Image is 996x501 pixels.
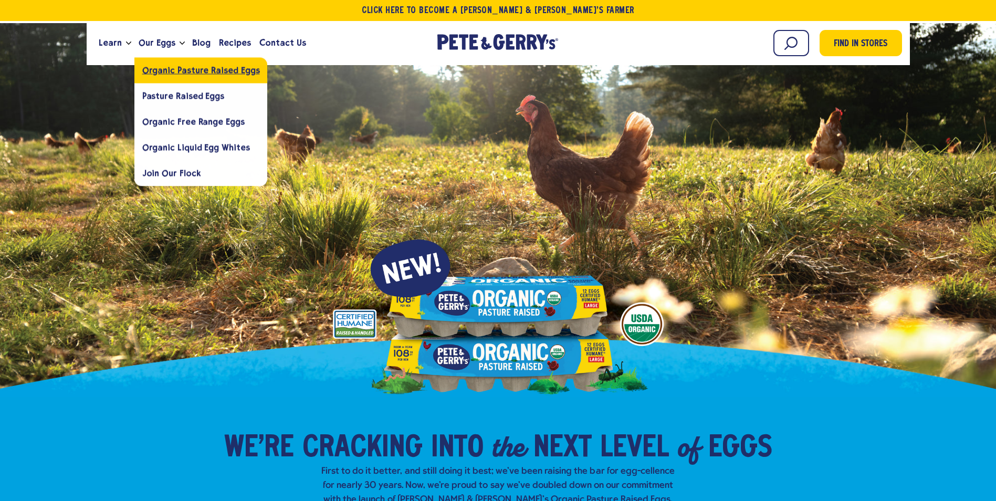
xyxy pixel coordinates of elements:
[142,117,245,127] span: Organic Free Range Eggs
[126,41,131,45] button: Open the dropdown menu for Learn
[139,36,175,49] span: Our Eggs
[708,433,772,464] span: Eggs​
[134,160,268,186] a: Join Our Flock
[95,29,126,57] a: Learn
[134,57,268,83] a: Organic Pasture Raised Eggs
[192,36,211,49] span: Blog
[180,41,185,45] button: Open the dropdown menu for Our Eggs
[142,142,250,152] span: Organic Liquid Egg Whites
[99,36,122,49] span: Learn
[431,433,484,464] span: into
[259,36,306,49] span: Contact Us
[142,91,224,101] span: Pasture Raised Eggs
[142,168,201,178] span: Join Our Flock
[773,30,809,56] input: Search
[834,37,887,51] span: Find in Stores
[533,433,592,464] span: Next
[134,109,268,134] a: Organic Free Range Eggs
[302,433,423,464] span: Cracking
[134,29,180,57] a: Our Eggs
[224,433,294,464] span: We’re
[255,29,310,57] a: Contact Us
[219,36,251,49] span: Recipes
[142,65,260,75] span: Organic Pasture Raised Eggs
[134,83,268,109] a: Pasture Raised Eggs
[677,427,700,465] em: of
[215,29,255,57] a: Recipes
[820,30,902,56] a: Find in Stores
[600,433,669,464] span: Level
[492,427,525,465] em: the
[134,134,268,160] a: Organic Liquid Egg Whites
[188,29,215,57] a: Blog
